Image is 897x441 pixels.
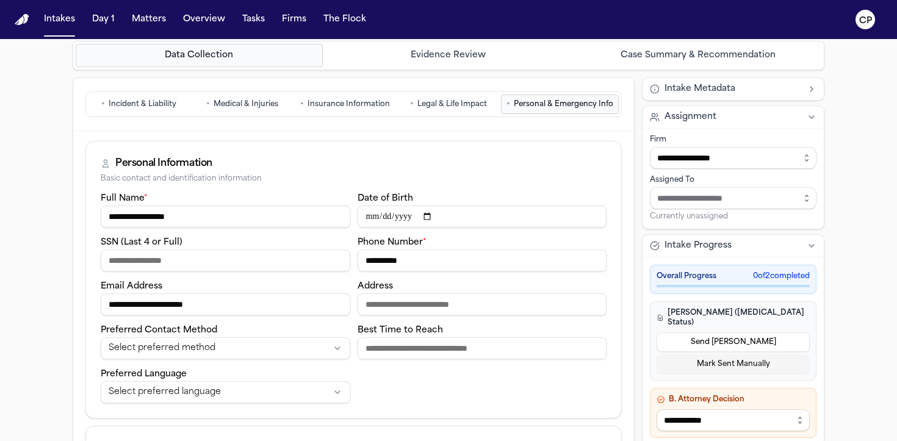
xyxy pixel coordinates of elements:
div: Assigned To [650,175,816,185]
a: Home [15,14,29,26]
span: Assignment [665,111,716,123]
button: Go to Medical & Injuries [192,95,292,114]
label: Full Name [101,194,148,203]
button: Day 1 [87,9,120,30]
button: Intakes [39,9,80,30]
span: 0 of 2 completed [753,271,810,281]
button: Assignment [643,106,824,128]
button: Mark Sent Manually [657,354,810,374]
button: The Flock [319,9,371,30]
span: • [410,98,414,110]
span: Personal & Emergency Info [514,99,613,109]
input: Full name [101,206,350,228]
button: Go to Evidence Review step [325,44,572,67]
input: Phone number [358,249,607,271]
label: Date of Birth [358,194,413,203]
h4: B. Attorney Decision [657,395,810,404]
input: Email address [101,293,350,315]
button: Intake Metadata [643,78,824,100]
button: Matters [127,9,171,30]
span: Incident & Liability [109,99,176,109]
label: Phone Number [358,238,427,247]
span: Medical & Injuries [214,99,278,109]
span: • [300,98,304,110]
input: SSN [101,249,350,271]
input: Select firm [650,147,816,169]
span: • [101,98,105,110]
input: Date of birth [358,206,607,228]
button: Go to Legal & Life Impact [398,95,499,114]
button: Go to Data Collection step [76,44,323,67]
button: Intake Progress [643,235,824,257]
span: Overall Progress [657,271,716,281]
button: Go to Personal & Emergency Info [501,95,619,114]
label: Preferred Language [101,370,187,379]
button: Go to Case Summary & Recommendation step [574,44,821,67]
div: Personal Information [115,156,212,171]
label: Best Time to Reach [358,326,443,335]
input: Address [358,293,607,315]
span: Insurance Information [308,99,390,109]
div: Basic contact and identification information [101,174,607,184]
span: Intake Progress [665,240,732,252]
nav: Intake steps [76,44,821,67]
label: Email Address [101,282,162,291]
button: Go to Insurance Information [295,95,395,114]
span: Legal & Life Impact [417,99,487,109]
div: Firm [650,135,816,145]
button: Go to Incident & Liability [88,95,189,114]
input: Best time to reach [358,337,607,359]
button: Overview [178,9,230,30]
img: Finch Logo [15,14,29,26]
button: Tasks [237,9,270,30]
h4: [PERSON_NAME] ([MEDICAL_DATA] Status) [657,308,810,328]
label: Preferred Contact Method [101,326,217,335]
span: Currently unassigned [650,212,728,221]
label: Address [358,282,393,291]
label: SSN (Last 4 or Full) [101,238,182,247]
span: • [506,98,510,110]
span: • [206,98,210,110]
button: Firms [277,9,311,30]
button: Send [PERSON_NAME] [657,332,810,352]
span: Intake Metadata [665,83,735,95]
input: Assign to staff member [650,187,816,209]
